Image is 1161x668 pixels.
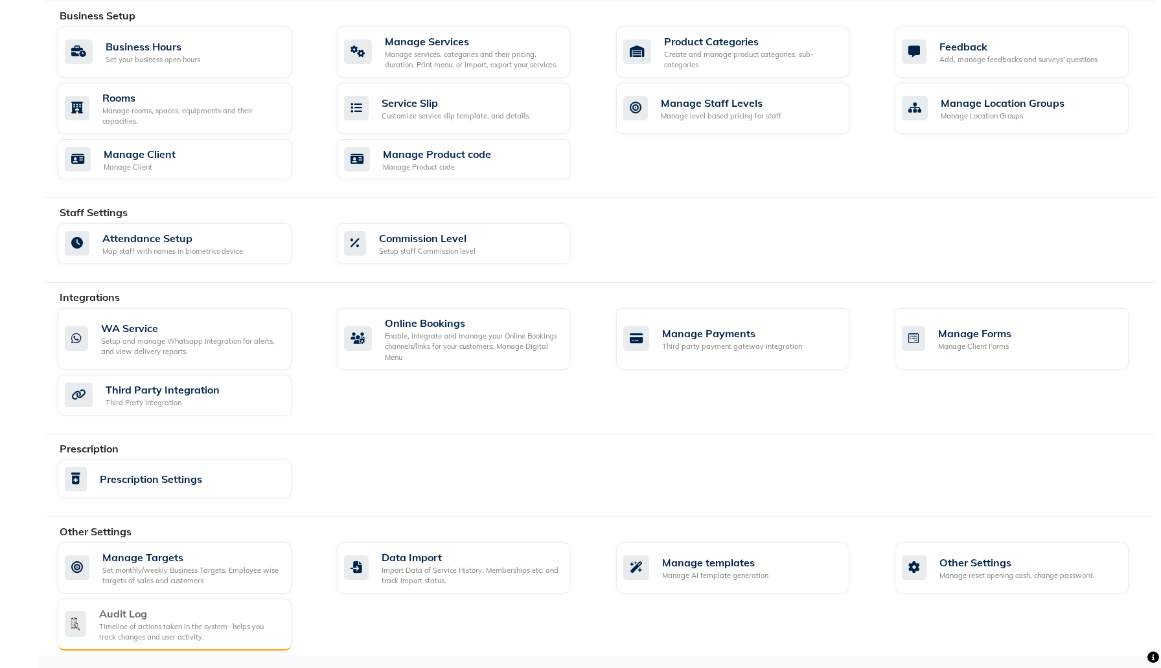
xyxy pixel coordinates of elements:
div: Commission Level [379,230,476,246]
div: Data Import [382,550,560,565]
div: Manage Location Groups [941,111,1064,122]
a: Other SettingsManage reset opening cash, change password. [895,542,1155,594]
div: Customize service slip template, and details. [382,111,531,122]
div: Product Categories [664,34,840,49]
a: Manage ClientManage Client [58,139,317,180]
a: Audit LogTimeline of actions taken in the system- helps you track changes and user activity. [58,599,317,651]
div: Set monthly/weekly Business Targets, Employee wise targets of sales and customers [102,565,281,586]
div: Manage Location Groups [941,95,1064,111]
div: Other Settings [939,555,1095,570]
div: Manage Client Forms [938,341,1011,352]
a: Manage PaymentsThird party payment gateway integration [616,308,876,370]
div: Manage AI template generation [662,570,768,581]
div: Add, manage feedbacks and surveys' questions [939,54,1098,65]
div: Manage templates [662,555,768,570]
a: Attendance SetupMap staff with names in biometrics device [58,223,317,264]
a: Online BookingsEnable, integrate and manage your Online Bookings channels/links for your customer... [337,308,597,370]
div: Setup staff Commission level [379,246,476,257]
div: Service Slip [382,95,531,111]
a: Prescription Settings [58,460,317,498]
div: Setup and manage Whatsapp Integration for alerts, and view delivery reports. [101,336,281,357]
div: Third Party Integration [106,397,220,408]
div: Manage Client [104,162,176,173]
div: Manage Payments [662,326,802,341]
div: Manage Staff Levels [661,95,781,111]
a: Third Party IntegrationThird Party Integration [58,375,317,416]
div: Enable, integrate and manage your Online Bookings channels/links for your customers. Manage Digit... [385,331,560,363]
div: Third Party Integration [106,382,220,397]
a: Manage Staff LevelsManage level based pricing for staff [616,83,876,134]
div: Manage reset opening cash, change password. [939,570,1095,581]
div: Manage Product code [383,146,491,162]
a: Business HoursSet your business open hours [58,27,317,78]
div: Manage level based pricing for staff [661,111,781,122]
div: Set your business open hours [106,54,200,65]
a: RoomsManage rooms, spaces, equipments and their capacities. [58,83,317,134]
div: Online Bookings [385,315,560,331]
div: Attendance Setup [102,230,243,246]
div: Manage Targets [102,550,281,565]
a: Manage FormsManage Client Forms [895,308,1155,370]
a: Manage Location GroupsManage Location Groups [895,83,1155,134]
a: WA ServiceSetup and manage Whatsapp Integration for alerts, and view delivery reports. [58,308,317,370]
div: Manage services, categories and their pricing, duration. Print menu, or import, export your servi... [385,49,560,71]
a: Manage ServicesManage services, categories and their pricing, duration. Print menu, or import, ex... [337,27,597,78]
div: Create and manage product categories, sub-categories [664,49,840,71]
div: Manage Services [385,34,560,49]
div: Audit Log [99,606,281,621]
a: Commission LevelSetup staff Commission level [337,223,597,264]
div: Feedback [939,39,1098,54]
div: Third party payment gateway integration [662,341,802,352]
div: Map staff with names in biometrics device [102,246,243,257]
div: Import Data of Service History, Memberships etc. and track import status. [382,565,560,586]
div: Business Hours [106,39,200,54]
div: Manage Product code [383,162,491,173]
a: Product CategoriesCreate and manage product categories, sub-categories [616,27,876,78]
div: Manage rooms, spaces, equipments and their capacities. [102,106,281,127]
a: Data ImportImport Data of Service History, Memberships etc. and track import status. [337,542,597,594]
div: WA Service [101,320,281,336]
div: Manage Forms [938,326,1011,341]
a: Manage TargetsSet monthly/weekly Business Targets, Employee wise targets of sales and customers [58,542,317,594]
div: Prescription Settings [100,471,202,487]
div: Manage Client [104,146,176,162]
a: Manage templatesManage AI template generation [616,542,876,594]
a: FeedbackAdd, manage feedbacks and surveys' questions [895,27,1155,78]
div: Timeline of actions taken in the system- helps you track changes and user activity. [99,621,281,643]
a: Manage Product codeManage Product code [337,139,597,180]
img: check-list.png [65,611,86,637]
div: Rooms [102,90,281,106]
a: Service SlipCustomize service slip template, and details. [337,83,597,134]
